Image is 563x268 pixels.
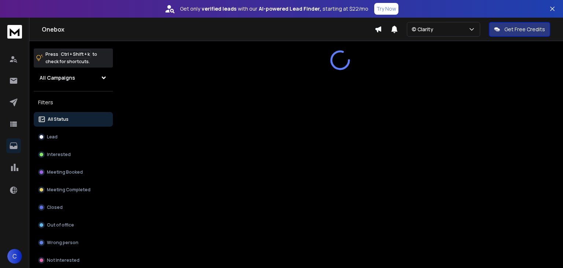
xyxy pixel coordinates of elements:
[47,257,80,263] p: Not Interested
[374,3,398,15] button: Try Now
[47,134,58,140] p: Lead
[34,130,113,144] button: Lead
[202,5,236,12] strong: verified leads
[47,169,83,175] p: Meeting Booked
[34,165,113,180] button: Meeting Booked
[47,187,91,193] p: Meeting Completed
[34,253,113,268] button: Not Interested
[48,116,69,122] p: All Status
[47,240,78,246] p: Wrong person
[180,5,368,12] p: Get only with our starting at $22/mo
[34,200,113,215] button: Closed
[259,5,321,12] strong: AI-powered Lead Finder,
[34,112,113,127] button: All Status
[489,22,550,37] button: Get Free Credits
[34,70,113,85] button: All Campaigns
[40,74,75,82] h1: All Campaigns
[47,152,71,157] p: Interested
[45,51,97,65] p: Press to check for shortcuts.
[7,249,22,264] button: C
[34,235,113,250] button: Wrong person
[34,97,113,108] h3: Filters
[412,26,436,33] p: © Clarity
[47,204,63,210] p: Closed
[47,222,74,228] p: Out of office
[42,25,375,34] h1: Onebox
[504,26,545,33] p: Get Free Credits
[60,50,91,58] span: Ctrl + Shift + k
[34,147,113,162] button: Interested
[7,25,22,39] img: logo
[34,218,113,232] button: Out of office
[376,5,396,12] p: Try Now
[34,182,113,197] button: Meeting Completed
